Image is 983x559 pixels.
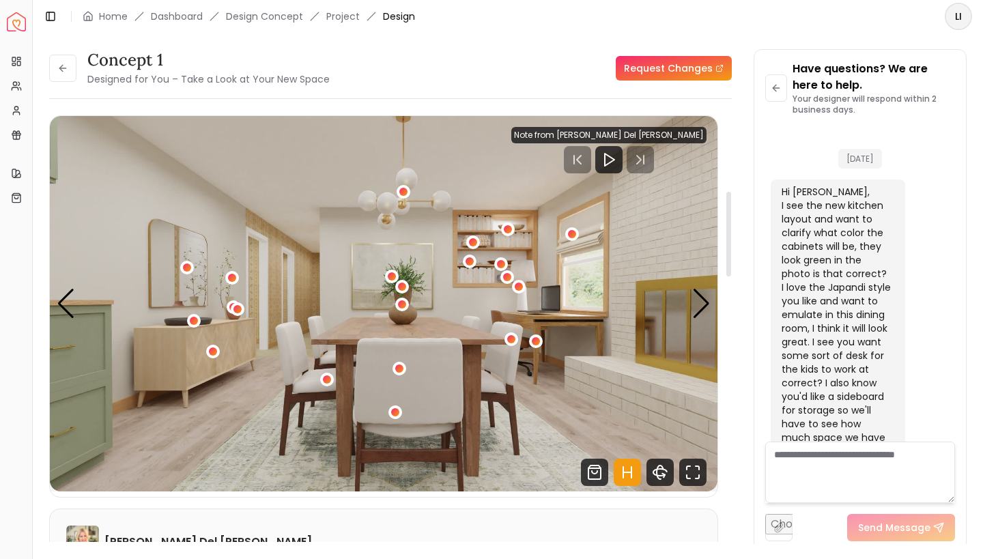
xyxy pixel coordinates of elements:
[581,459,608,486] svg: Shop Products from this design
[793,61,955,94] p: Have questions? We are here to help.
[679,459,707,486] svg: Fullscreen
[87,72,330,86] small: Designed for You – Take a Look at Your New Space
[66,526,99,558] img: Tina Martin Del Campo
[646,459,674,486] svg: 360 View
[326,10,360,23] a: Project
[945,3,972,30] button: LI
[87,49,330,71] h3: Concept 1
[692,289,711,319] div: Next slide
[616,56,732,81] a: Request Changes
[838,149,882,169] span: [DATE]
[614,459,641,486] svg: Hotspots Toggle
[50,116,717,491] div: 1 / 4
[50,116,717,491] div: Carousel
[7,12,26,31] img: Spacejoy Logo
[793,94,955,115] p: Your designer will respond within 2 business days.
[151,10,203,23] a: Dashboard
[83,10,415,23] nav: breadcrumb
[511,127,707,143] div: Note from [PERSON_NAME] Del [PERSON_NAME]
[226,10,303,23] li: Design Concept
[99,10,128,23] a: Home
[601,152,617,168] svg: Play
[50,116,717,491] img: Design Render 1
[7,12,26,31] a: Spacejoy
[57,289,75,319] div: Previous slide
[383,10,415,23] span: Design
[104,534,312,550] h6: [PERSON_NAME] Del [PERSON_NAME]
[946,4,971,29] span: LI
